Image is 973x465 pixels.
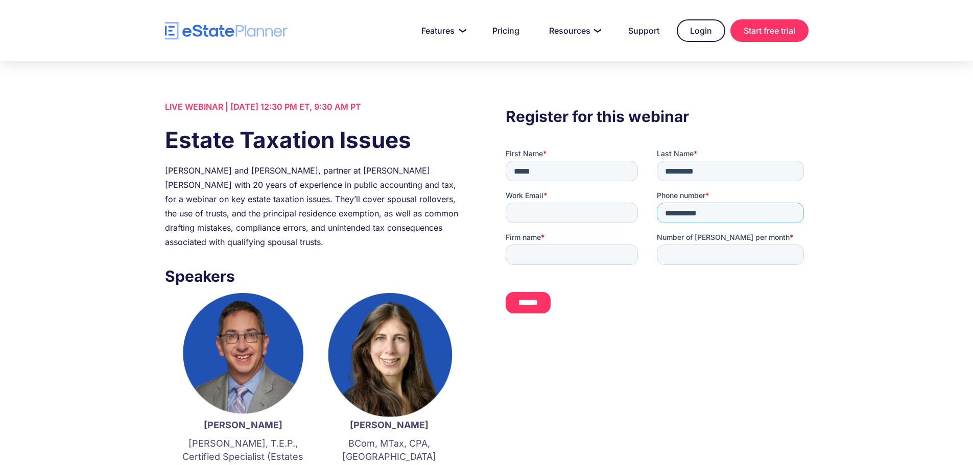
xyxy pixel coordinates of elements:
[730,19,809,42] a: Start free trial
[350,420,429,430] strong: [PERSON_NAME]
[480,20,532,41] a: Pricing
[506,105,808,128] h3: Register for this webinar
[204,420,282,430] strong: [PERSON_NAME]
[506,149,808,322] iframe: Form 0
[677,19,725,42] a: Login
[165,22,288,40] a: home
[165,264,467,288] h3: Speakers
[409,20,475,41] a: Features
[326,437,452,463] p: BCom, MTax, CPA, [GEOGRAPHIC_DATA]
[537,20,611,41] a: Resources
[616,20,672,41] a: Support
[165,100,467,114] div: LIVE WEBINAR | [DATE] 12:30 PM ET, 9:30 AM PT
[165,163,467,249] div: [PERSON_NAME] and [PERSON_NAME], partner at [PERSON_NAME] [PERSON_NAME] with 20 years of experien...
[165,124,467,156] h1: Estate Taxation Issues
